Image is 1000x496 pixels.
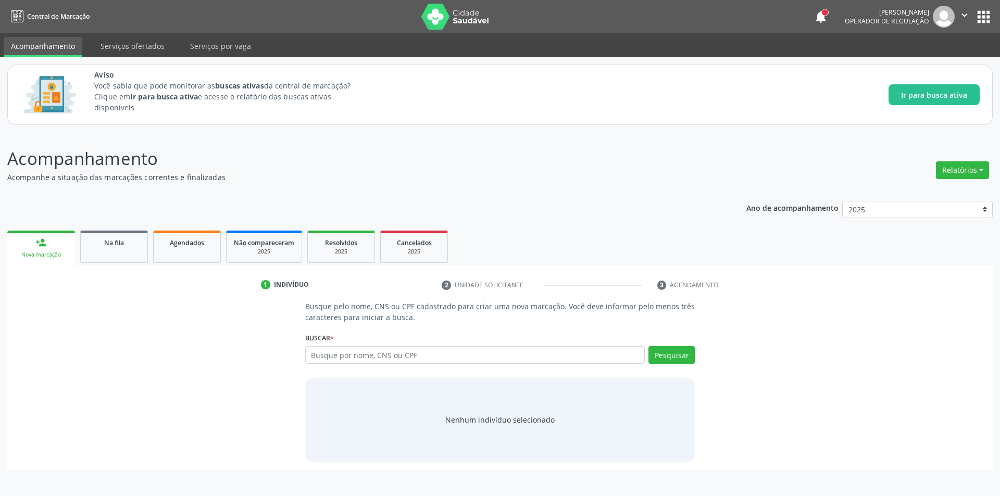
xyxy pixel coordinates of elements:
[746,201,839,214] p: Ano de acompanhamento
[305,346,645,364] input: Busque por nome, CNS ou CPF
[648,346,695,364] button: Pesquisar
[936,161,989,179] button: Relatórios
[814,9,828,24] button: notifications
[215,81,264,91] strong: buscas ativas
[974,8,993,26] button: apps
[274,280,309,289] div: Indivíduo
[955,6,974,28] button: 
[933,6,955,28] img: img
[315,248,367,256] div: 2025
[183,37,258,55] a: Serviços por vaga
[305,301,695,323] p: Busque pelo nome, CNS ou CPF cadastrado para criar uma nova marcação. Você deve informar pelo men...
[959,9,970,21] i: 
[7,8,90,25] a: Central de Marcação
[93,37,172,55] a: Serviços ofertados
[234,248,294,256] div: 2025
[20,71,80,118] img: Imagem de CalloutCard
[445,414,555,425] div: Nenhum indivíduo selecionado
[397,238,432,247] span: Cancelados
[7,172,697,183] p: Acompanhe a situação das marcações correntes e finalizadas
[4,37,82,57] a: Acompanhamento
[845,17,929,26] span: Operador de regulação
[27,12,90,21] span: Central de Marcação
[130,92,198,101] strong: Ir para busca ativa
[305,330,334,346] label: Buscar
[104,238,124,247] span: Na fila
[15,251,68,259] div: Nova marcação
[889,84,980,105] button: Ir para busca ativa
[35,237,47,248] div: person_add
[325,238,357,247] span: Resolvidos
[234,238,294,247] span: Não compareceram
[388,248,440,256] div: 2025
[901,90,967,100] span: Ir para busca ativa
[94,80,370,113] p: Você sabia que pode monitorar as da central de marcação? Clique em e acesse o relatório das busca...
[170,238,204,247] span: Agendados
[94,69,370,80] span: Aviso
[845,8,929,17] div: [PERSON_NAME]
[261,280,270,289] div: 1
[7,146,697,172] p: Acompanhamento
